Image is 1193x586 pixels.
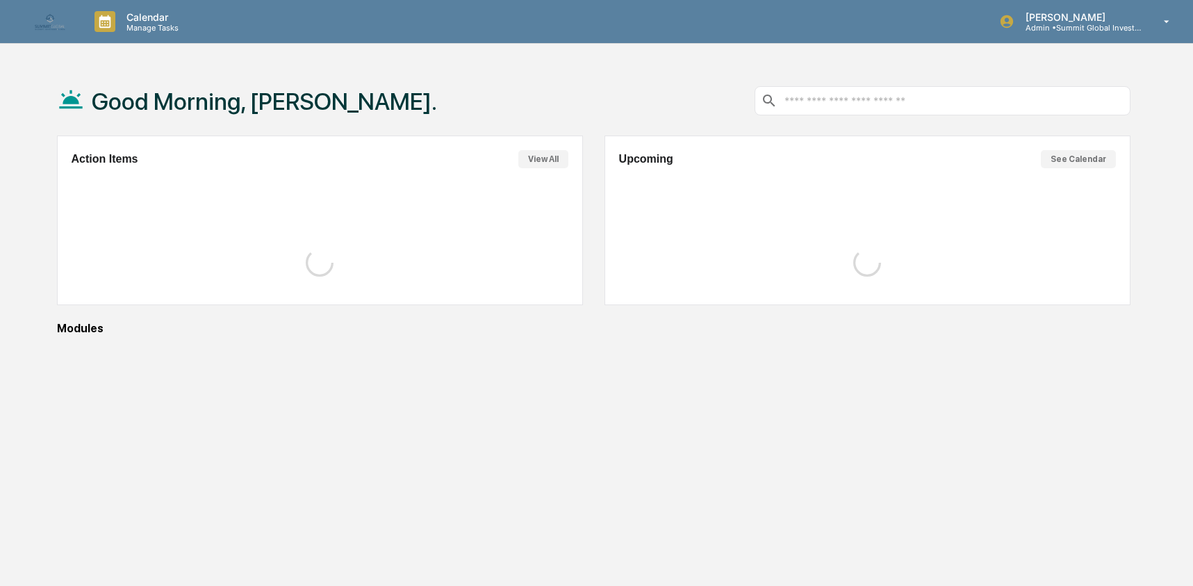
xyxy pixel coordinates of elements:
h2: Upcoming [619,153,673,165]
div: Modules [57,322,1130,335]
h2: Action Items [72,153,138,165]
p: Calendar [115,11,186,23]
p: Admin • Summit Global Investments [1014,23,1144,33]
p: Manage Tasks [115,23,186,33]
button: View All [518,150,568,168]
h1: Good Morning, [PERSON_NAME]. [92,88,437,115]
p: [PERSON_NAME] [1014,11,1144,23]
img: logo [33,11,67,32]
button: See Calendar [1041,150,1116,168]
